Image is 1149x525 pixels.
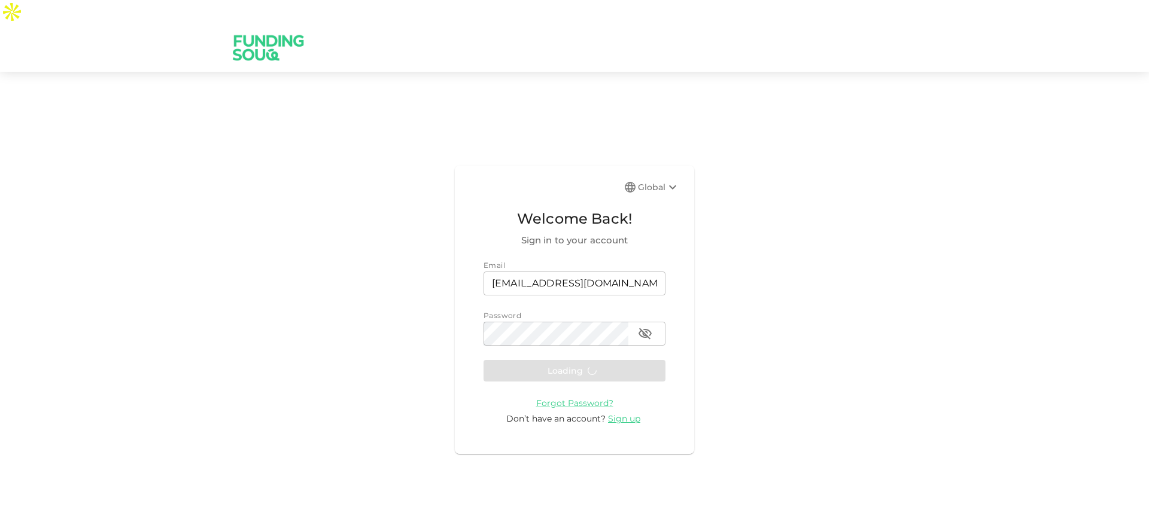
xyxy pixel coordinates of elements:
span: Sign up [608,413,640,424]
a: Forgot Password? [536,397,613,408]
div: Global [638,180,680,194]
span: Don’t have an account? [506,413,606,424]
a: logo [233,24,304,71]
span: Forgot Password? [536,398,613,408]
img: logo [224,24,314,71]
span: Welcome Back! [484,207,665,230]
input: email [484,271,665,295]
input: password [484,322,628,346]
span: Email [484,261,505,270]
span: Sign in to your account [484,233,665,248]
span: Password [484,311,521,320]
